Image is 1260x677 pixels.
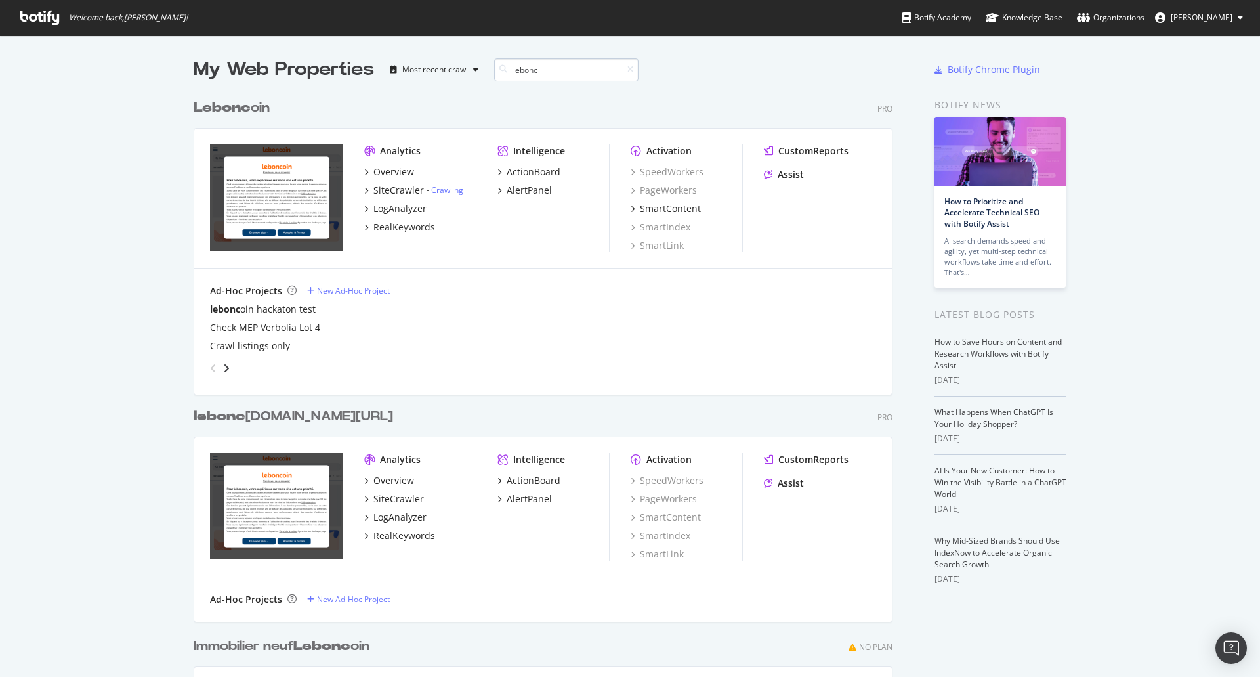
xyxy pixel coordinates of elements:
[364,165,414,179] a: Overview
[194,637,369,656] div: Immobilier neuf oin
[934,573,1066,585] div: [DATE]
[764,144,849,158] a: CustomReports
[194,637,375,656] a: Immobilier neufLeboncoin
[317,594,390,605] div: New Ad-Hoc Project
[373,492,424,506] div: SiteCrawler
[778,453,849,466] div: CustomReports
[194,98,275,118] a: Leboncoin
[69,12,188,23] span: Welcome back, [PERSON_NAME] !
[194,407,398,426] a: lebonc[DOMAIN_NAME][URL]
[194,410,245,423] b: lebonc
[934,98,1066,112] div: Botify news
[373,184,424,197] div: SiteCrawler
[631,165,703,179] a: SpeedWorkers
[373,474,414,487] div: Overview
[631,221,690,234] a: SmartIndex
[944,236,1056,278] div: AI search demands speed and agility, yet multi-step technical workflows take time and effort. Tha...
[402,66,468,74] div: Most recent crawl
[497,165,560,179] a: ActionBoard
[631,548,684,561] a: SmartLink
[944,196,1039,229] a: How to Prioritize and Accelerate Technical SEO with Botify Assist
[385,59,484,80] button: Most recent crawl
[934,503,1066,515] div: [DATE]
[222,362,231,375] div: angle-right
[631,239,684,252] a: SmartLink
[293,640,350,653] b: Lebonc
[373,165,414,179] div: Overview
[934,406,1053,429] a: What Happens When ChatGPT Is Your Holiday Shopper?
[210,284,282,297] div: Ad-Hoc Projects
[364,184,463,197] a: SiteCrawler- Crawling
[497,474,560,487] a: ActionBoard
[194,101,251,114] b: Lebonc
[631,529,690,542] a: SmartIndex
[934,117,1066,186] img: How to Prioritize and Accelerate Technical SEO with Botify Assist
[631,492,697,506] a: PageWorkers
[380,453,421,466] div: Analytics
[364,221,435,234] a: RealKeywords
[934,63,1040,76] a: Botify Chrome Plugin
[210,593,282,606] div: Ad-Hoc Projects
[764,168,804,181] a: Assist
[210,321,320,334] a: Check MEP Verbolia Lot 4
[317,285,390,296] div: New Ad-Hoc Project
[210,144,343,251] img: leboncoin.fr
[364,202,427,215] a: LogAnalyzer
[764,453,849,466] a: CustomReports
[646,453,692,466] div: Activation
[364,474,414,487] a: Overview
[934,307,1066,322] div: Latest Blog Posts
[631,511,701,524] a: SmartContent
[210,339,290,353] a: Crawl listings only
[513,144,565,158] div: Intelligence
[764,477,804,490] a: Assist
[778,144,849,158] div: CustomReports
[877,412,892,423] div: Pro
[307,594,390,605] a: New Ad-Hoc Project
[1171,12,1232,23] span: Matthieu Feru
[194,98,270,118] div: oin
[948,63,1040,76] div: Botify Chrome Plugin
[778,168,804,181] div: Assist
[507,165,560,179] div: ActionBoard
[507,184,552,197] div: AlertPanel
[934,535,1060,570] a: Why Mid-Sized Brands Should Use IndexNow to Accelerate Organic Search Growth
[631,184,697,197] a: PageWorkers
[497,492,552,506] a: AlertPanel
[364,529,435,542] a: RealKeywords
[631,474,703,487] a: SpeedWorkers
[934,465,1066,500] a: AI Is Your New Customer: How to Win the Visibility Battle in a ChatGPT World
[877,103,892,114] div: Pro
[513,453,565,466] div: Intelligence
[210,303,316,316] a: leboncoin hackaton test
[646,144,692,158] div: Activation
[1144,7,1253,28] button: [PERSON_NAME]
[373,529,435,542] div: RealKeywords
[859,642,892,653] div: No Plan
[431,185,463,196] a: Crawling
[507,492,552,506] div: AlertPanel
[210,453,343,559] img: leboncoin.fr/ck (old locasun.fr)
[1215,632,1247,664] div: Open Intercom Messenger
[373,511,427,524] div: LogAnalyzer
[373,202,427,215] div: LogAnalyzer
[210,303,240,315] b: lebonc
[902,11,971,24] div: Botify Academy
[640,202,701,215] div: SmartContent
[307,285,390,296] a: New Ad-Hoc Project
[210,303,316,316] div: oin hackaton test
[364,511,427,524] a: LogAnalyzer
[364,492,424,506] a: SiteCrawler
[934,374,1066,386] div: [DATE]
[934,336,1062,371] a: How to Save Hours on Content and Research Workflows with Botify Assist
